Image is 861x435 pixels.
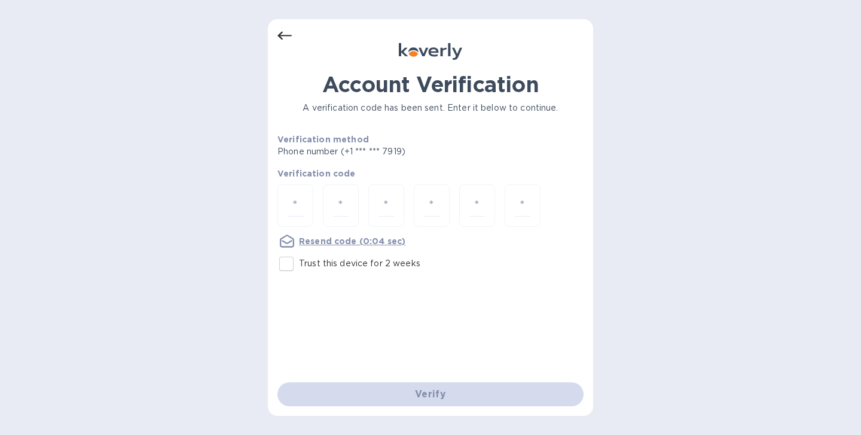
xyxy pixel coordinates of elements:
p: Phone number (+1 *** *** 7919) [277,145,497,158]
h1: Account Verification [277,72,584,97]
u: Resend code (0:04 sec) [299,236,405,246]
p: Trust this device for 2 weeks [299,257,420,270]
p: A verification code has been sent. Enter it below to continue. [277,102,584,114]
b: Verification method [277,135,369,144]
p: Verification code [277,168,584,180]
